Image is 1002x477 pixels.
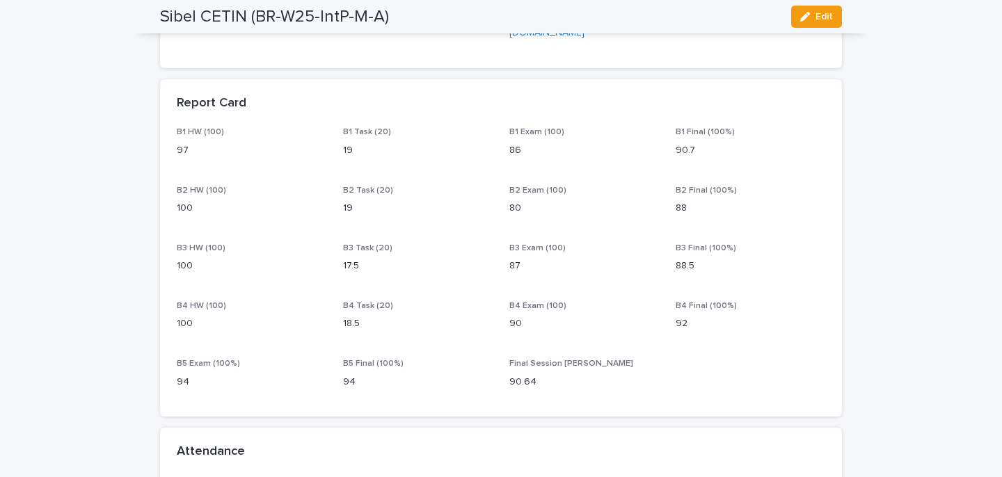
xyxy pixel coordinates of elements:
[676,244,736,252] span: B3 Final (100%)
[676,143,825,158] p: 90.7
[160,7,389,27] h2: Sibel CETIN (BR-W25-IntP-M-A)
[343,201,493,216] p: 19
[676,186,737,195] span: B2 Final (100%)
[343,359,404,368] span: B5 Final (100%)
[509,143,659,158] p: 86
[177,444,245,460] h2: Attendance
[509,259,659,273] p: 87
[343,143,493,158] p: 19
[509,359,633,368] span: Final Session [PERSON_NAME]
[509,316,659,331] p: 90
[177,201,326,216] p: 100
[676,302,737,310] span: B4 Final (100%)
[177,143,326,158] p: 97
[509,201,659,216] p: 80
[676,259,825,273] p: 88.5
[676,128,735,136] span: B1 Final (100%)
[509,13,594,38] a: [EMAIL_ADDRESS][DOMAIN_NAME]
[509,375,659,389] p: 90.64
[816,12,833,22] span: Edit
[343,244,392,252] span: B3 Task (20)
[343,128,391,136] span: B1 Task (20)
[177,259,326,273] p: 100
[676,316,825,331] p: 92
[177,186,226,195] span: B2 HW (100)
[676,201,825,216] p: 88
[177,302,226,310] span: B4 HW (100)
[343,186,393,195] span: B2 Task (20)
[509,186,566,195] span: B2 Exam (100)
[509,302,566,310] span: B4 Exam (100)
[177,96,246,111] h2: Report Card
[509,244,566,252] span: B3 Exam (100)
[343,259,493,273] p: 17.5
[177,375,326,389] p: 94
[791,6,842,28] button: Edit
[343,302,393,310] span: B4 Task (20)
[177,128,224,136] span: B1 HW (100)
[177,244,225,252] span: B3 HW (100)
[343,375,493,389] p: 94
[343,316,493,331] p: 18.5
[177,316,326,331] p: 100
[177,359,240,368] span: B5 Exam (100%)
[509,128,564,136] span: B1 Exam (100)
